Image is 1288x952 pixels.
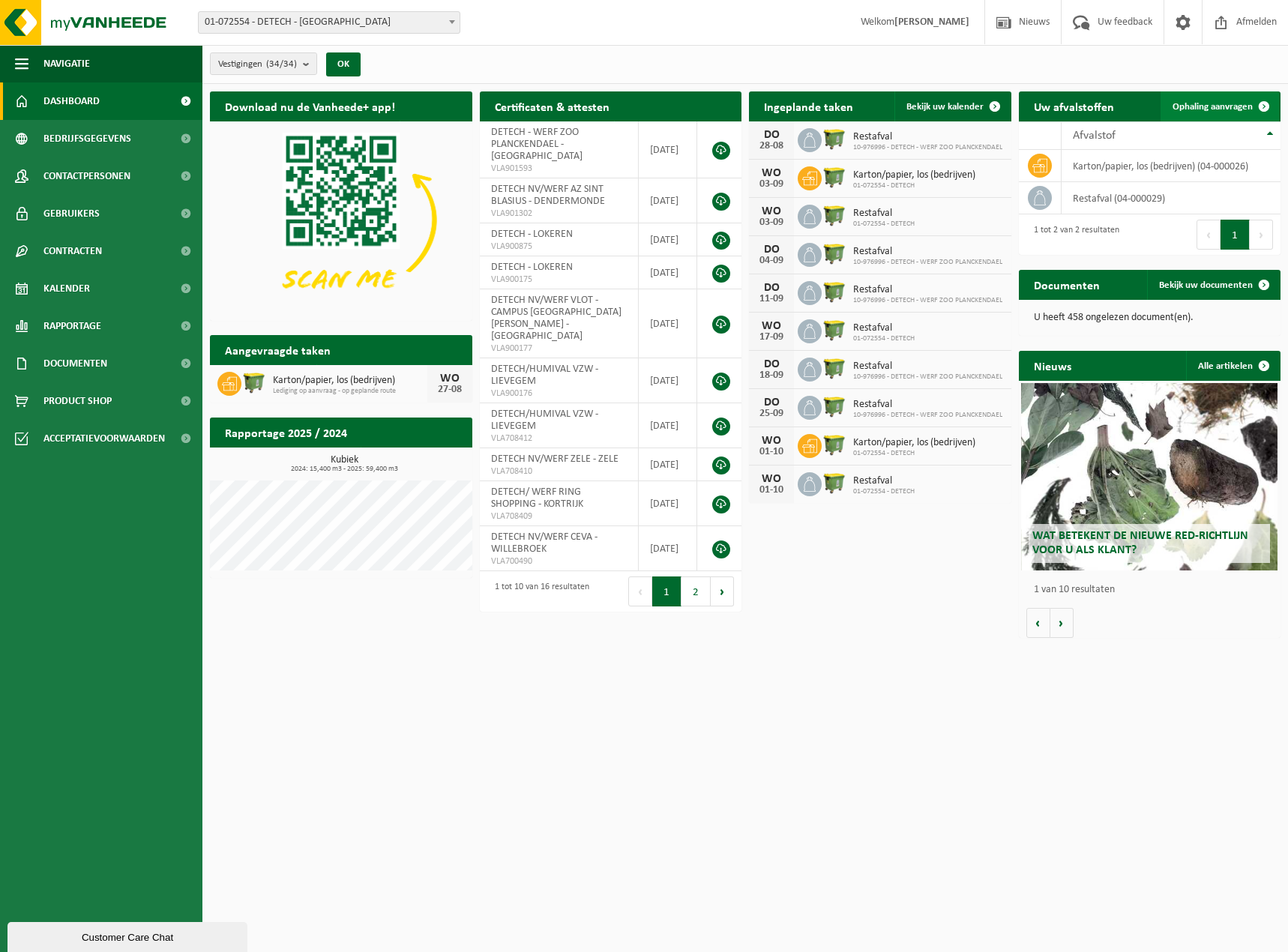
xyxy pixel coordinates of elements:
[853,220,915,229] span: 01-072554 - DETECH
[894,16,969,28] strong: [PERSON_NAME]
[853,373,1002,382] span: 10-976996 - DETECH - WERF ZOO PLANCKENDAEL
[43,382,112,420] span: Product Shop
[756,370,786,381] div: 18-09
[853,411,1002,420] span: 10-976996 - DETECH - WERF ZOO PLANCKENDAEL
[853,322,915,334] span: Restafval
[43,307,101,345] span: Rapportage
[326,52,361,76] button: OK
[491,433,628,445] span: VLA708412
[853,399,1002,411] span: Restafval
[491,364,598,387] span: DETECH/HUMIVAL VZW - LIEVEGEM
[756,397,786,409] div: DO
[491,486,583,510] span: DETECH/ WERF RING SHOPPING - KORTRIJK
[853,181,975,190] span: 01-072554 - DETECH
[756,435,786,447] div: WO
[639,526,697,571] td: [DATE]
[43,82,100,120] span: Dashboard
[43,157,130,195] span: Contactpersonen
[711,576,734,606] button: Next
[822,126,847,151] img: WB-1100-HPE-GN-51
[639,403,697,448] td: [DATE]
[822,202,847,228] img: WB-1100-HPE-GN-50
[266,59,297,69] count: (34/34)
[1034,313,1266,323] p: U heeft 458 ongelezen document(en).
[491,454,619,465] span: DETECH NV/WERF ZELE - ZELE
[756,294,786,304] div: 11-09
[435,385,465,395] div: 27-08
[43,45,90,82] span: Navigatie
[1019,351,1086,380] h2: Nieuws
[1197,220,1221,250] button: Previous
[853,208,915,220] span: Restafval
[756,217,786,228] div: 03-09
[639,358,697,403] td: [DATE]
[435,373,465,385] div: WO
[639,448,697,481] td: [DATE]
[1062,150,1281,182] td: karton/papier, los (bedrijven) (04-000026)
[491,241,628,253] span: VLA900875
[199,12,460,33] span: 01-072554 - DETECH - LOKEREN
[491,409,598,432] span: DETECH/HUMIVAL VZW - LIEVEGEM
[822,355,847,381] img: WB-1100-HPE-GN-51
[756,141,786,151] div: 28-08
[43,270,90,307] span: Kalender
[853,334,915,343] span: 01-072554 - DETECH
[853,284,1002,296] span: Restafval
[853,131,1002,143] span: Restafval
[749,91,868,121] h2: Ingeplande taken
[210,52,317,75] button: Vestigingen(34/34)
[491,510,628,522] span: VLA708409
[822,279,847,304] img: WB-1100-HPE-GN-51
[853,437,975,449] span: Karton/papier, los (bedrijven)
[822,241,847,266] img: WB-1100-HPE-GN-51
[639,223,697,256] td: [DATE]
[1050,608,1074,638] button: Volgende
[210,121,472,318] img: Download de VHEPlus App
[43,232,102,270] span: Contracten
[681,576,711,606] button: 2
[853,361,1002,373] span: Restafval
[1073,130,1116,142] span: Afvalstof
[1019,91,1129,121] h2: Uw afvalstoffen
[1026,608,1050,638] button: Vorige
[491,531,598,555] span: DETECH NV/WERF CEVA - WILLEBROEK
[1221,220,1250,250] button: 1
[756,332,786,343] div: 17-09
[1250,220,1273,250] button: Next
[822,317,847,343] img: WB-1100-HPE-GN-50
[822,432,847,457] img: WB-1100-HPE-GN-50
[756,205,786,217] div: WO
[491,163,628,175] span: VLA901593
[853,296,1002,305] span: 10-976996 - DETECH - WERF ZOO PLANCKENDAEL
[217,455,472,473] h3: Kubiek
[853,487,915,496] span: 01-072554 - DETECH
[756,244,786,256] div: DO
[822,470,847,495] img: WB-1100-HPE-GN-50
[756,320,786,332] div: WO
[906,102,984,112] span: Bekijk uw kalender
[43,195,100,232] span: Gebruikers
[491,184,605,207] span: DETECH NV/WERF AZ SINT BLASIUS - DENDERMONDE
[853,258,1002,267] span: 10-976996 - DETECH - WERF ZOO PLANCKENDAEL
[853,449,975,458] span: 01-072554 - DETECH
[491,274,628,286] span: VLA900175
[756,282,786,294] div: DO
[480,91,625,121] h2: Certificaten & attesten
[756,409,786,419] div: 25-09
[756,473,786,485] div: WO
[361,447,471,477] a: Bekijk rapportage
[491,466,628,477] span: VLA708410
[639,289,697,358] td: [DATE]
[491,127,583,162] span: DETECH - WERF ZOO PLANCKENDAEL - [GEOGRAPHIC_DATA]
[273,387,427,396] span: Lediging op aanvraag - op geplande route
[43,420,165,457] span: Acceptatievoorwaarden
[491,343,628,355] span: VLA900177
[43,120,131,157] span: Bedrijfsgegevens
[756,256,786,266] div: 04-09
[43,345,107,382] span: Documenten
[1159,280,1253,290] span: Bekijk uw documenten
[853,246,1002,258] span: Restafval
[210,335,346,364] h2: Aangevraagde taken
[822,164,847,190] img: WB-1100-HPE-GN-50
[491,295,622,342] span: DETECH NV/WERF VLOT - CAMPUS [GEOGRAPHIC_DATA][PERSON_NAME] - [GEOGRAPHIC_DATA]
